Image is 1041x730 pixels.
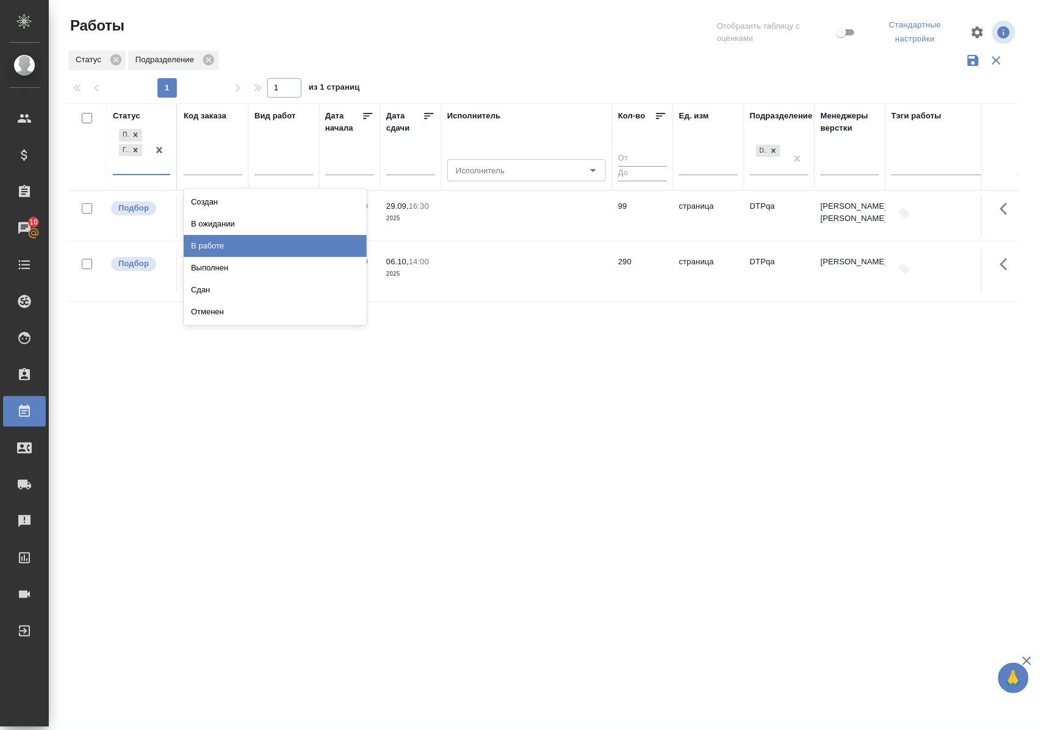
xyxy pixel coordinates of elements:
[118,128,143,143] div: Подбор, Готов к работе
[963,18,992,47] span: Настроить таблицу
[184,213,367,235] div: В ожидании
[962,49,985,72] button: Сохранить фильтры
[386,212,435,225] p: 2025
[110,256,170,272] div: Можно подбирать исполнителей
[254,110,296,122] div: Вид работ
[386,268,435,280] p: 2025
[993,250,1022,279] button: Здесь прячутся важные кнопки
[673,194,744,237] td: страница
[673,250,744,292] td: страница
[892,256,918,283] button: Добавить тэги
[993,194,1022,223] button: Здесь прячутся важные кнопки
[750,110,813,122] div: Подразделение
[184,191,367,213] div: Создан
[386,201,409,211] p: 29.09,
[184,279,367,301] div: Сдан
[386,110,423,134] div: Дата сдачи
[309,80,360,98] span: из 1 страниц
[618,166,667,181] input: До
[128,51,218,70] div: Подразделение
[755,143,782,159] div: DTPqa
[118,258,149,270] p: Подбор
[892,200,918,227] button: Добавить тэги
[3,213,46,244] a: 10
[744,250,815,292] td: DTPqa
[756,145,767,157] div: DTPqa
[717,20,834,45] span: Отобразить таблицу с оценками
[744,194,815,237] td: DTPqa
[618,110,646,122] div: Кол-во
[821,200,879,225] p: [PERSON_NAME], [PERSON_NAME]
[118,202,149,214] p: Подбор
[618,151,667,167] input: От
[409,201,429,211] p: 16:30
[821,256,879,268] p: [PERSON_NAME]
[868,16,963,49] div: split button
[585,162,602,179] button: Open
[892,110,942,122] div: Тэги работы
[119,129,129,142] div: Подбор
[998,663,1029,693] button: 🙏
[184,110,226,122] div: Код заказа
[184,257,367,279] div: Выполнен
[1003,665,1024,691] span: 🙏
[184,301,367,323] div: Отменен
[612,250,673,292] td: 290
[184,235,367,257] div: В работе
[325,110,362,134] div: Дата начала
[67,16,124,35] span: Работы
[985,49,1008,72] button: Сбросить фильтры
[447,110,501,122] div: Исполнитель
[679,110,709,122] div: Ед. изм
[821,110,879,134] div: Менеджеры верстки
[22,216,45,228] span: 10
[113,110,140,122] div: Статус
[135,54,198,66] p: Подразделение
[992,21,1018,44] span: Посмотреть информацию
[409,257,429,266] p: 14:00
[386,257,409,266] p: 06.10,
[76,54,106,66] p: Статус
[119,144,129,157] div: Готов к работе
[68,51,126,70] div: Статус
[110,200,170,217] div: Можно подбирать исполнителей
[612,194,673,237] td: 99
[118,143,143,158] div: Подбор, Готов к работе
